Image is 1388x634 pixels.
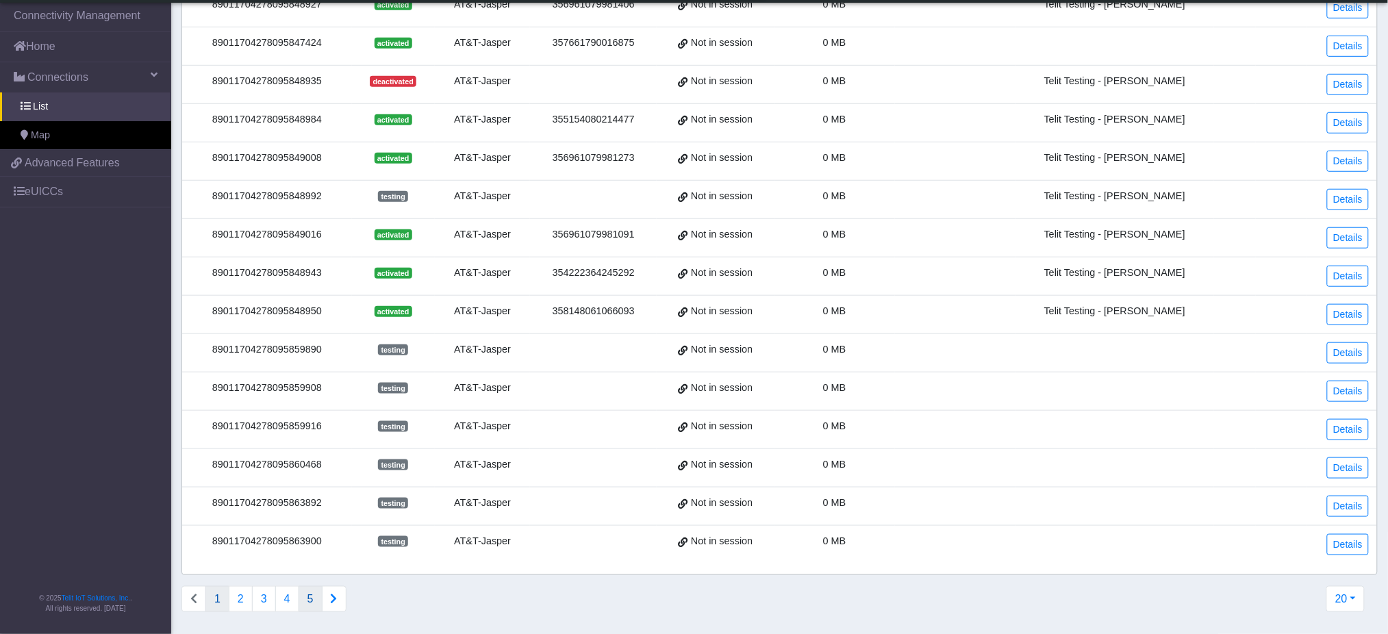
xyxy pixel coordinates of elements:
span: Not in session [691,112,753,127]
div: 89011704278095859908 [190,381,344,396]
a: Details [1327,496,1369,517]
span: 0 MB [823,75,846,86]
span: 0 MB [823,420,846,431]
span: Not in session [691,419,753,434]
div: Telit Testing - [PERSON_NAME] [1024,112,1206,127]
a: Details [1327,151,1369,172]
div: 89011704278095860468 [190,457,344,472]
div: 89011704278095848950 [190,304,344,319]
div: AT&T-Jasper [443,112,522,127]
button: 1 [205,586,229,612]
div: AT&T-Jasper [443,457,522,472]
span: Not in session [691,534,753,549]
span: testing [378,536,408,547]
div: 357661790016875 [538,36,648,51]
div: 356961079981091 [538,227,648,242]
span: List [33,99,48,114]
button: 2 [229,586,253,612]
span: 0 MB [823,459,846,470]
div: 89011704278095848935 [190,74,344,89]
a: Details [1327,36,1369,57]
span: activated [375,38,412,49]
div: 89011704278095859916 [190,419,344,434]
span: testing [378,459,408,470]
div: AT&T-Jasper [443,151,522,166]
div: AT&T-Jasper [443,304,522,319]
div: 89011704278095847424 [190,36,344,51]
span: Connections [27,69,88,86]
span: activated [375,229,412,240]
span: 0 MB [823,305,846,316]
div: 89011704278095848943 [190,266,344,281]
div: 354222364245292 [538,266,648,281]
button: 5 [299,586,323,612]
div: Telit Testing - [PERSON_NAME] [1024,74,1206,89]
a: Details [1327,419,1369,440]
button: 20 [1326,586,1365,612]
span: testing [378,498,408,509]
div: Telit Testing - [PERSON_NAME] [1024,227,1206,242]
span: testing [378,421,408,432]
span: testing [378,344,408,355]
div: AT&T-Jasper [443,534,522,549]
span: 0 MB [823,344,846,355]
a: Details [1327,189,1369,210]
span: Not in session [691,304,753,319]
nav: Connections list navigation [181,586,346,612]
a: Details [1327,74,1369,95]
span: Not in session [691,189,753,204]
a: Details [1327,304,1369,325]
div: 89011704278095848984 [190,112,344,127]
a: Details [1327,381,1369,402]
span: Map [31,128,50,143]
span: Not in session [691,381,753,396]
span: Advanced Features [25,155,120,171]
span: 0 MB [823,190,846,201]
div: 89011704278095848992 [190,189,344,204]
div: Telit Testing - [PERSON_NAME] [1024,151,1206,166]
div: AT&T-Jasper [443,227,522,242]
a: Details [1327,227,1369,249]
div: 89011704278095859890 [190,342,344,357]
a: Details [1327,112,1369,134]
span: 0 MB [823,497,846,508]
a: Telit IoT Solutions, Inc. [62,594,130,602]
span: testing [378,383,408,394]
div: 89011704278095849016 [190,227,344,242]
span: Not in session [691,36,753,51]
span: activated [375,114,412,125]
div: AT&T-Jasper [443,74,522,89]
button: 3 [252,586,276,612]
span: Not in session [691,151,753,166]
span: deactivated [370,76,416,87]
span: activated [375,153,412,164]
a: Details [1327,342,1369,364]
div: Telit Testing - [PERSON_NAME] [1024,266,1206,281]
div: 89011704278095849008 [190,151,344,166]
span: activated [375,306,412,317]
div: 89011704278095863892 [190,496,344,511]
span: Not in session [691,457,753,472]
span: 0 MB [823,152,846,163]
button: 4 [275,586,299,612]
span: 0 MB [823,382,846,393]
span: 0 MB [823,535,846,546]
div: AT&T-Jasper [443,342,522,357]
span: Not in session [691,496,753,511]
span: 0 MB [823,229,846,240]
div: AT&T-Jasper [443,496,522,511]
div: Telit Testing - [PERSON_NAME] [1024,304,1206,319]
a: Details [1327,266,1369,287]
div: AT&T-Jasper [443,419,522,434]
span: Not in session [691,266,753,281]
span: 0 MB [823,37,846,48]
span: testing [378,191,408,202]
div: 89011704278095863900 [190,534,344,549]
a: Details [1327,534,1369,555]
div: 358148061066093 [538,304,648,319]
div: 356961079981273 [538,151,648,166]
span: activated [375,268,412,279]
a: Details [1327,457,1369,479]
div: Telit Testing - [PERSON_NAME] [1024,189,1206,204]
span: Not in session [691,342,753,357]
